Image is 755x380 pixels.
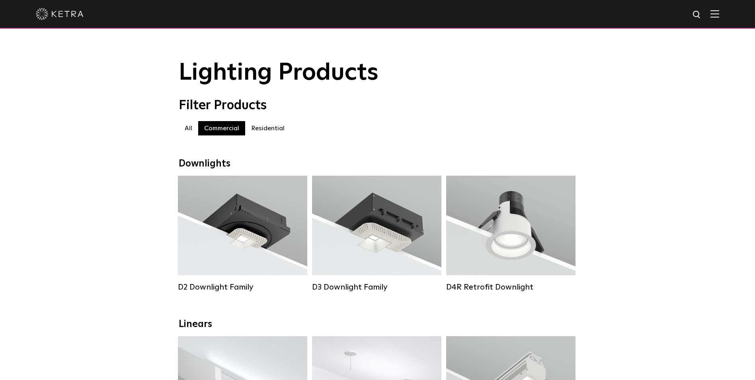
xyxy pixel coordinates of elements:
div: Filter Products [179,98,577,113]
a: D4R Retrofit Downlight Lumen Output:800Colors:White / BlackBeam Angles:15° / 25° / 40° / 60°Watta... [446,176,576,292]
div: D3 Downlight Family [312,282,441,292]
img: ketra-logo-2019-white [36,8,84,20]
div: Downlights [179,158,577,170]
span: Lighting Products [179,61,378,85]
div: D4R Retrofit Downlight [446,282,576,292]
a: D3 Downlight Family Lumen Output:700 / 900 / 1100Colors:White / Black / Silver / Bronze / Paintab... [312,176,441,292]
img: Hamburger%20Nav.svg [710,10,719,18]
label: Residential [245,121,291,135]
label: All [179,121,198,135]
label: Commercial [198,121,245,135]
div: D2 Downlight Family [178,282,307,292]
img: search icon [692,10,702,20]
a: D2 Downlight Family Lumen Output:1200Colors:White / Black / Gloss Black / Silver / Bronze / Silve... [178,176,307,292]
div: Linears [179,319,577,330]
